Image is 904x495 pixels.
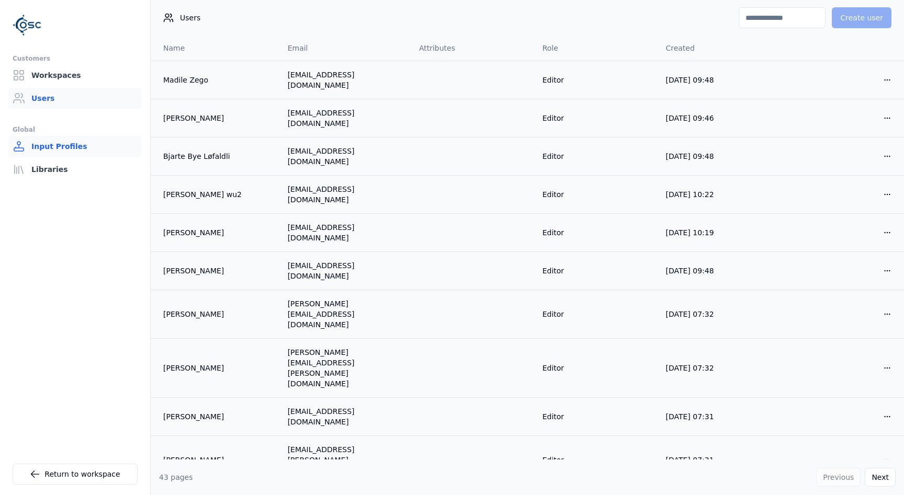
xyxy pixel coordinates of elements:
div: [PERSON_NAME][EMAIL_ADDRESS][PERSON_NAME][DOMAIN_NAME] [288,347,402,389]
div: [EMAIL_ADDRESS][DOMAIN_NAME] [288,146,402,167]
div: Editor [543,75,649,85]
div: [EMAIL_ADDRESS][DOMAIN_NAME] [288,184,402,205]
div: [PERSON_NAME] [163,411,271,422]
div: Editor [543,309,649,319]
div: [EMAIL_ADDRESS][DOMAIN_NAME] [288,108,402,129]
div: Editor [543,227,649,238]
th: Name [151,36,279,61]
div: [PERSON_NAME] [163,309,271,319]
th: Email [279,36,411,61]
div: Editor [543,411,649,422]
span: 43 pages [159,473,193,481]
th: Attributes [411,36,534,61]
div: [DATE] 07:32 [665,363,772,373]
div: [EMAIL_ADDRESS][DOMAIN_NAME] [288,222,402,243]
th: Created [657,36,781,61]
div: Editor [543,113,649,123]
div: [PERSON_NAME] [163,113,271,123]
div: [PERSON_NAME][EMAIL_ADDRESS][DOMAIN_NAME] [288,298,402,330]
div: [DATE] 07:31 [665,455,772,465]
div: [PERSON_NAME] [163,266,271,276]
div: [EMAIL_ADDRESS][DOMAIN_NAME] [288,406,402,427]
div: Customers [13,52,138,65]
div: [DATE] 10:22 [665,189,772,200]
a: Return to workspace [13,464,138,485]
div: [EMAIL_ADDRESS][DOMAIN_NAME] [288,70,402,90]
div: [PERSON_NAME] wu2 [163,189,271,200]
a: Users [8,88,142,109]
span: Users [180,13,200,23]
div: [PERSON_NAME] [163,227,271,238]
a: Input Profiles [8,136,142,157]
div: Editor [543,455,649,465]
div: [DATE] 09:48 [665,151,772,162]
a: Libraries [8,159,142,180]
div: Editor [543,266,649,276]
div: Editor [543,363,649,373]
div: [DATE] 10:19 [665,227,772,238]
div: Madile Zego [163,75,271,85]
div: [DATE] 07:31 [665,411,772,422]
div: Editor [543,151,649,162]
div: [DATE] 09:46 [665,113,772,123]
div: Editor [543,189,649,200]
button: Next [865,468,896,487]
img: Logo [13,10,42,40]
div: [EMAIL_ADDRESS][PERSON_NAME][DOMAIN_NAME] [288,444,402,476]
div: Global [13,123,138,136]
div: Bjarte Bye Løfaldli [163,151,271,162]
div: [DATE] 09:48 [665,266,772,276]
a: Workspaces [8,65,142,86]
div: [PERSON_NAME] [163,455,271,465]
div: [EMAIL_ADDRESS][DOMAIN_NAME] [288,260,402,281]
th: Role [534,36,658,61]
div: [DATE] 07:32 [665,309,772,319]
div: [DATE] 09:48 [665,75,772,85]
div: [PERSON_NAME] [163,363,271,373]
